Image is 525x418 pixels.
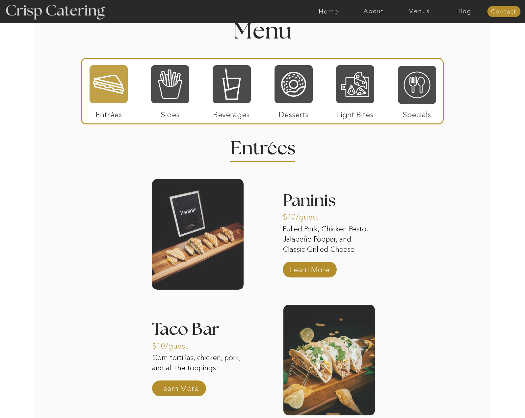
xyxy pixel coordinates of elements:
p: Pulled Pork, Chicken Pesto, Jalapeño Popper, and Classic Grilled Cheese [283,224,374,256]
h1: Menu [171,20,354,39]
a: Contact [487,9,520,15]
p: $10/guest [152,335,196,354]
a: Blog [441,8,486,15]
p: Entrées [87,103,131,122]
p: Specials [395,103,439,122]
h3: Taco Bar [152,321,244,329]
p: Desserts [272,103,316,122]
a: About [351,8,396,15]
h2: Entrees [230,139,295,152]
a: Learn More [288,258,331,277]
a: Menus [396,8,441,15]
p: Corn tortillas, chicken, pork, and all the toppings [152,353,244,384]
a: Learn More [157,377,201,396]
p: Beverages [210,103,253,122]
p: Sides [148,103,192,122]
h3: Paninis [283,192,374,213]
p: Light Bites [333,103,377,122]
p: $10/guest [283,206,327,225]
a: Home [306,8,351,15]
